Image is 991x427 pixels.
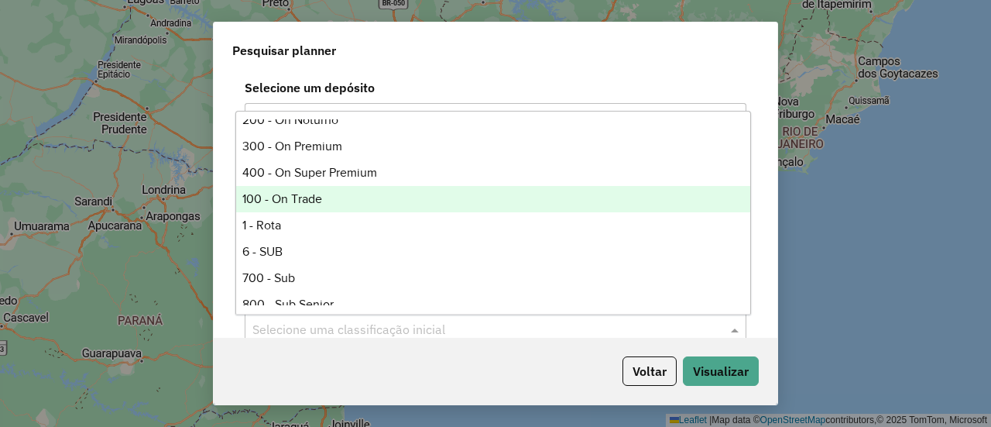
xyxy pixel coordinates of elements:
[235,111,750,315] ng-dropdown-panel: Options list
[236,239,749,265] div: 6 - SUB
[683,356,759,386] button: Visualizar
[236,212,749,239] div: 1 - Rota
[235,78,756,97] label: Selecione um depósito
[236,133,749,160] div: 300 - On Premium
[622,356,677,386] button: Voltar
[236,186,749,212] div: 100 - On Trade
[236,160,749,186] div: 400 - On Super Premium
[714,109,727,128] span: Clear all
[236,291,749,318] div: 800 - Sub Senior
[232,41,336,60] span: Pesquisar planner
[236,265,749,291] div: 700 - Sub
[236,107,749,133] div: 200 - On Noturno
